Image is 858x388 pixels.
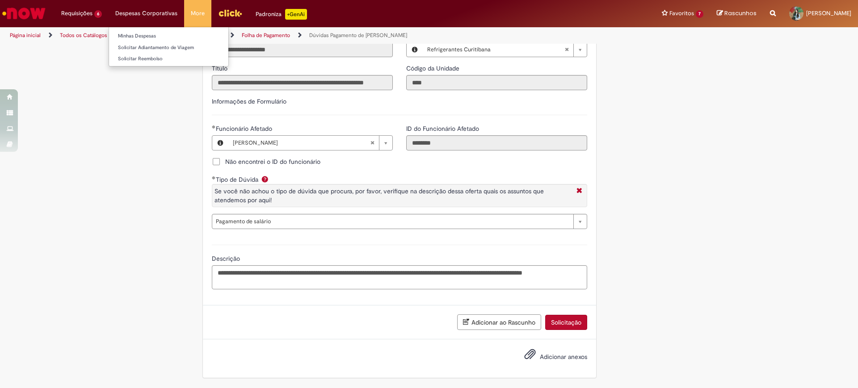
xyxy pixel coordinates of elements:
span: Refrigerantes Curitibana [427,42,564,57]
a: Dúvidas Pagamento de [PERSON_NAME] [309,32,407,39]
span: Somente leitura - Código da Unidade [406,64,461,72]
img: click_logo_yellow_360x200.png [218,6,242,20]
a: Folha de Pagamento [242,32,290,39]
span: [PERSON_NAME] [233,136,370,150]
span: Se você não achou o tipo de dúvida que procura, por favor, verifique na descrição dessa oferta qu... [214,187,544,204]
span: 6 [94,10,102,18]
a: Refrigerantes CuritibanaLimpar campo Local [423,42,587,57]
span: Descrição [212,254,242,263]
button: Solicitação [545,315,587,330]
span: Rascunhos [724,9,757,17]
button: Local, Visualizar este registro Refrigerantes Curitibana [407,42,423,57]
span: [PERSON_NAME] [806,9,851,17]
input: ID do Funcionário Afetado [406,135,587,150]
input: Código da Unidade [406,75,587,90]
a: Minhas Despesas [109,31,228,41]
ul: Trilhas de página [7,27,565,44]
textarea: Descrição [212,265,587,289]
div: Padroniza [256,9,307,20]
a: Página inicial [10,32,41,39]
span: Obrigatório Preenchido [212,125,216,129]
a: Todos os Catálogos [60,32,107,39]
a: Solicitar Adiantamento de Viagem [109,43,228,53]
abbr: Limpar campo Funcionário Afetado [366,136,379,150]
i: Fechar More information Por question_tipo_de_duvida [574,187,585,196]
label: Informações de Formulário [212,97,286,105]
input: Email [212,42,393,57]
label: Somente leitura - Título [212,64,229,73]
span: More [191,9,205,18]
button: Adicionar ao Rascunho [457,314,541,330]
a: Solicitar Reembolso [109,54,228,64]
span: Necessários - Funcionário Afetado [216,125,274,133]
span: Tipo de Dúvida [216,175,260,184]
span: 7 [696,10,703,18]
input: Título [212,75,393,90]
ul: Despesas Corporativas [109,27,229,67]
label: Somente leitura - Código da Unidade [406,64,461,73]
p: +GenAi [285,9,307,20]
span: Adicionar anexos [540,353,587,361]
a: Rascunhos [717,9,757,18]
span: Obrigatório Preenchido [212,176,216,179]
span: Somente leitura - ID do Funcionário Afetado [406,125,481,133]
span: Ajuda para Tipo de Dúvida [260,175,270,183]
span: Pagamento de salário [216,214,569,229]
span: Despesas Corporativas [115,9,177,18]
a: [PERSON_NAME]Limpar campo Funcionário Afetado [228,136,392,150]
span: Não encontrei o ID do funcionário [225,157,320,166]
button: Funcionário Afetado, Visualizar este registro Higor Joao Cipriano Pinto [212,136,228,150]
span: Favoritos [669,9,694,18]
span: Somente leitura - Título [212,64,229,72]
abbr: Limpar campo Local [560,42,573,57]
button: Adicionar anexos [522,346,538,367]
span: Requisições [61,9,93,18]
img: ServiceNow [1,4,47,22]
